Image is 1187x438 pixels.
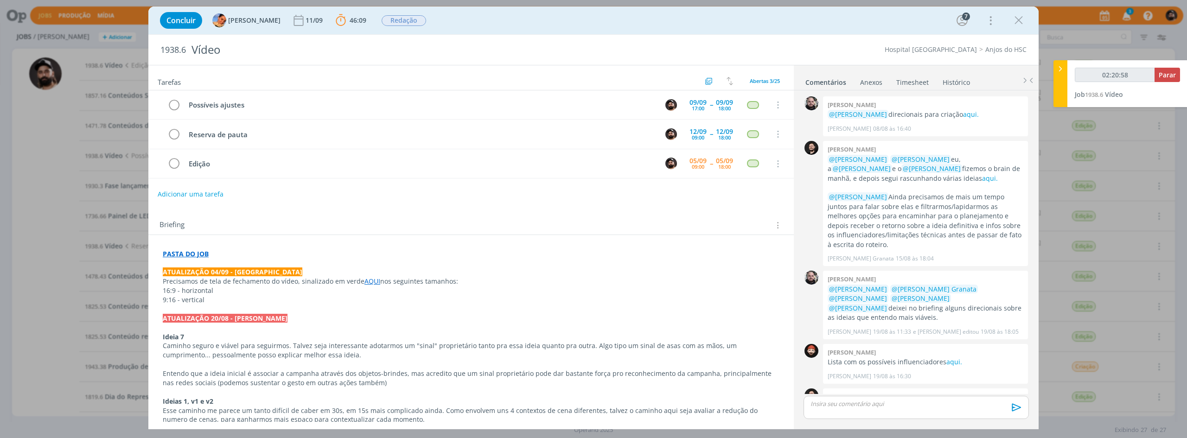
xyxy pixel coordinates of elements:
div: Anexos [860,78,882,87]
span: 46:09 [350,16,366,25]
div: 7 [962,13,970,20]
b: [PERSON_NAME] [828,348,876,356]
span: 15/08 às 18:04 [896,254,934,263]
a: aqui. [963,110,979,119]
span: @[PERSON_NAME] [833,164,891,173]
div: Possíveis ajustes [185,99,657,111]
span: @[PERSON_NAME] [829,155,887,164]
div: 09:00 [692,135,704,140]
a: PASTA DO JOB [163,249,209,258]
img: W [804,344,818,358]
img: B [804,388,818,402]
span: Parar [1159,70,1176,79]
a: Anjos do HSC [985,45,1027,54]
img: L [212,13,226,27]
b: [PERSON_NAME] [828,145,876,153]
p: Precisamos de tela de fechamento do vídeo, sinalizado em verde nos seguintes tamanhos: [163,277,779,286]
p: Lista com os possíveis influenciadores [828,357,1023,367]
img: B [665,128,677,140]
a: Job1938.6Vídeo [1075,90,1123,99]
button: 46:09 [333,13,369,28]
p: eu, a e o fizemos o brain de manhã, e depois segui rascunhando várias ideias [828,155,1023,183]
div: 18:00 [718,164,731,169]
span: Abertas 3/25 [750,77,780,84]
div: 09/09 [689,99,707,106]
span: Briefing [160,219,185,231]
b: [PERSON_NAME] [828,275,876,283]
p: [PERSON_NAME] [828,328,871,336]
a: Hospital [GEOGRAPHIC_DATA] [885,45,977,54]
button: Parar [1155,68,1180,82]
p: Entendo que a ideia inicial é associar a campanha através dos objetos-brindes, mas acredito que u... [163,369,779,387]
p: Caminho seguro e viável para seguirmos. Talvez seja interessante adotarmos um "sinal" proprietári... [163,341,779,360]
button: B [664,127,678,141]
div: 05/09 [689,158,707,164]
span: [PERSON_NAME] [228,17,281,24]
p: 16:9 - horizontal [163,286,779,295]
span: @[PERSON_NAME] [903,164,961,173]
p: Ainda precisamos de mais um tempo juntos para falar sobre elas e filtrarmos/lapidarmos as melhore... [828,192,1023,249]
button: B [664,98,678,112]
button: B [664,157,678,171]
button: L[PERSON_NAME] [212,13,281,27]
a: AQUI [364,277,380,286]
img: arrow-down-up.svg [727,77,733,85]
p: [PERSON_NAME] [828,372,871,381]
b: [PERSON_NAME] [828,393,876,401]
div: 11/09 [306,17,325,24]
span: @[PERSON_NAME] [892,294,950,303]
div: Edição [185,158,657,170]
span: Vídeo [1105,90,1123,99]
p: direcionais para criação [828,110,1023,119]
span: 1938.6 [1085,90,1103,99]
p: [PERSON_NAME] [828,125,871,133]
img: G [804,271,818,285]
span: @[PERSON_NAME] [829,304,887,312]
p: deixei no briefing alguns direcionais sobre as ideias que entendo mais viáveis. [828,285,1023,323]
span: @[PERSON_NAME] [892,155,950,164]
div: 18:00 [718,106,731,111]
a: aqui. [946,357,962,366]
a: Timesheet [896,74,929,87]
span: 19/08 às 11:33 [873,328,911,336]
span: 1938.6 [160,45,186,55]
div: 18:00 [718,135,731,140]
span: @[PERSON_NAME] [829,192,887,201]
img: G [804,96,818,110]
div: 05/09 [716,158,733,164]
div: 09/09 [716,99,733,106]
span: @[PERSON_NAME] [829,110,887,119]
p: 9:16 - vertical [163,295,779,305]
div: 09:00 [692,164,704,169]
span: -- [710,160,713,167]
div: dialog [148,6,1039,429]
div: Reserva de pauta [185,129,657,140]
button: 7 [955,13,970,28]
img: B [665,158,677,169]
div: 12/09 [716,128,733,135]
span: @[PERSON_NAME] [829,285,887,293]
span: -- [710,102,713,108]
span: Concluir [166,17,196,24]
span: Redação [382,15,426,26]
span: Tarefas [158,76,181,87]
span: -- [710,131,713,137]
a: Histórico [942,74,970,87]
button: Redação [381,15,427,26]
strong: ATUALIZAÇÃO 20/08 - [PERSON_NAME] [163,314,287,323]
span: 19/08 às 16:30 [873,372,911,381]
a: Comentários [805,74,847,87]
button: Adicionar uma tarefa [157,186,224,203]
p: [PERSON_NAME] Granata [828,254,894,263]
strong: Ideias 1, v1 e v2 [163,397,213,406]
div: Vídeo [188,38,662,61]
span: @[PERSON_NAME] Granata [892,285,976,293]
img: B [804,141,818,155]
strong: Ideia 7 [163,332,184,341]
span: 19/08 às 18:05 [981,328,1019,336]
button: Concluir [160,12,202,29]
span: 08/08 às 16:40 [873,125,911,133]
div: 17:00 [692,106,704,111]
img: B [665,99,677,111]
